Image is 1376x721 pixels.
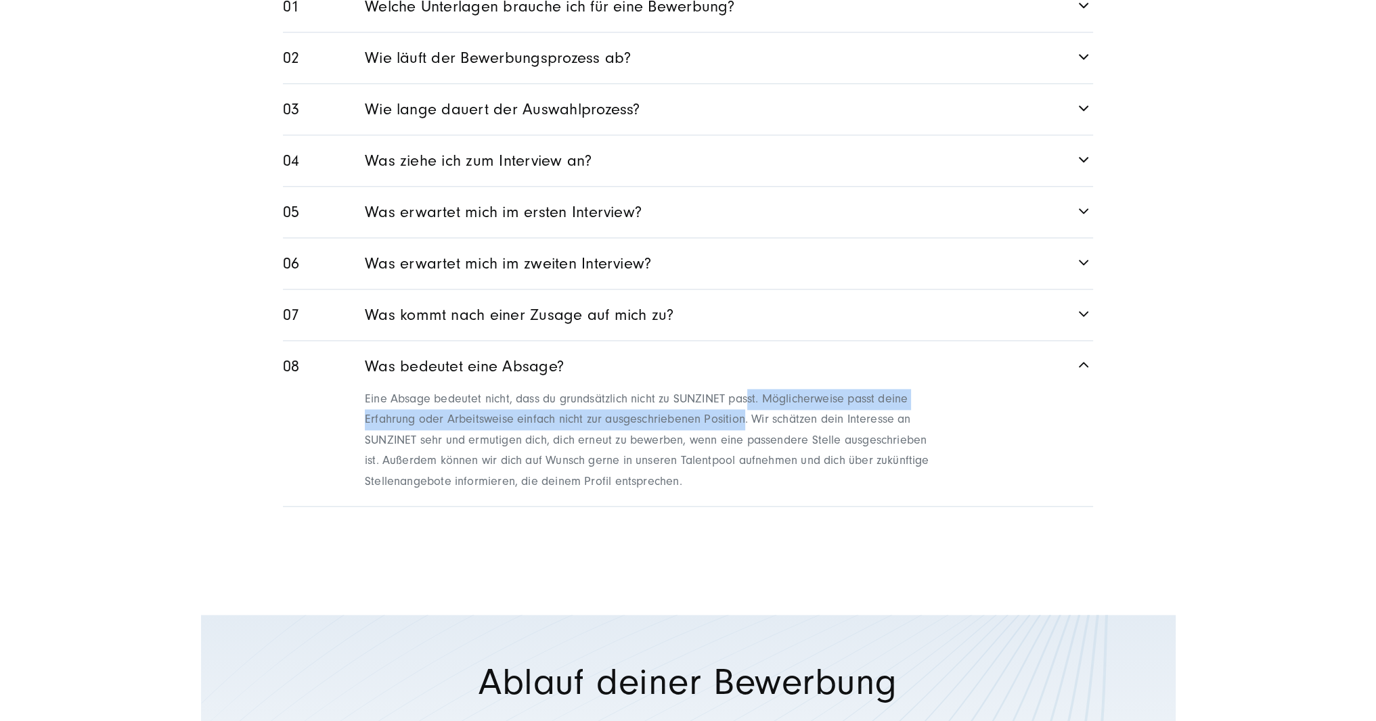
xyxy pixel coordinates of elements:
p: Eine Absage bedeutet nicht, dass du grundsätzlich nicht zu SUNZINET passt. Möglicherweise passt d... [365,389,938,492]
a: Was erwartet mich im ersten Interview? [283,187,1093,237]
a: Was ziehe ich zum Interview an? [283,135,1093,186]
a: Was kommt nach einer Zusage auf mich zu? [283,289,1093,340]
a: Was erwartet mich im zweiten Interview? [283,238,1093,289]
a: Wie lange dauert der Auswahlprozess? [283,84,1093,135]
a: Wie läuft der Bewerbungsprozess ab? [283,32,1093,83]
a: Was bedeutet eine Absage? [283,341,1093,387]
